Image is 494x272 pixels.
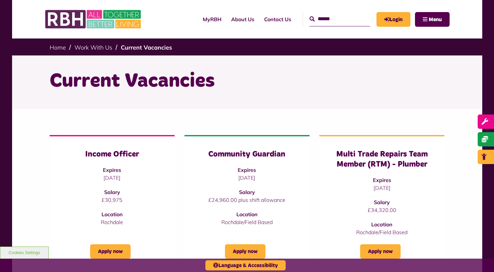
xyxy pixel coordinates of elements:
[332,184,431,192] p: [DATE]
[50,44,66,51] a: Home
[50,68,445,94] h1: Current Vacancies
[104,189,120,195] strong: Salary
[238,167,256,173] strong: Expires
[198,149,296,159] h3: Community Guardian
[63,218,162,226] p: Rochdale
[63,149,162,159] h3: Income Officer
[376,12,410,27] a: MyRBH
[45,7,143,32] img: RBH
[239,189,255,195] strong: Salary
[360,244,401,259] a: Apply now
[102,211,123,218] strong: Location
[198,196,296,204] p: £24,960.00 plus shift allowance
[198,10,226,28] a: MyRBH
[63,174,162,182] p: [DATE]
[332,206,431,214] p: £34,320.00
[259,10,296,28] a: Contact Us
[236,211,258,218] strong: Location
[332,228,431,236] p: Rochdale/Field Based
[465,243,494,272] iframe: Netcall Web Assistant for live chat
[205,260,286,270] button: Language & Accessibility
[415,12,450,27] button: Navigation
[198,174,296,182] p: [DATE]
[198,218,296,226] p: Rochdale/Field Based
[63,196,162,204] p: £30,975
[121,44,172,51] a: Current Vacancies
[373,177,391,183] strong: Expires
[103,167,121,173] strong: Expires
[226,10,259,28] a: About Us
[74,44,112,51] a: Work With Us
[371,221,392,228] strong: Location
[332,149,431,170] h3: Multi Trade Repairs Team Member (RTM) - Plumber
[90,244,131,259] a: Apply now
[374,199,390,205] strong: Salary
[429,17,442,22] span: Menu
[225,244,265,259] a: Apply now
